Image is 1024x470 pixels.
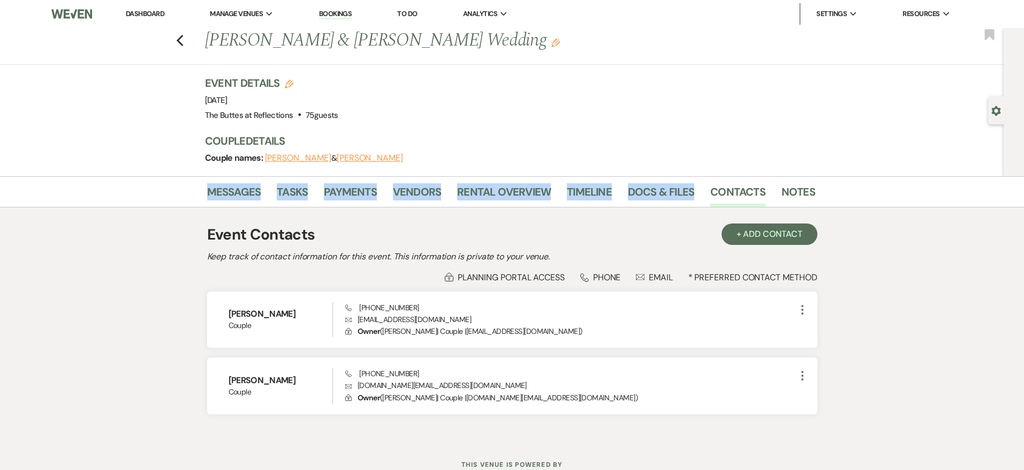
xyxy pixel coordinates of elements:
[551,38,560,47] button: Edit
[722,223,817,245] button: + Add Contact
[207,183,261,207] a: Messages
[51,3,92,25] img: Weven Logo
[265,154,331,162] button: [PERSON_NAME]
[345,392,795,404] p: ( [PERSON_NAME] | Couple | [DOMAIN_NAME][EMAIL_ADDRESS][DOMAIN_NAME] )
[457,183,551,207] a: Rental Overview
[345,314,795,325] p: [EMAIL_ADDRESS][DOMAIN_NAME]
[207,250,817,263] h2: Keep track of contact information for this event. This information is private to your venue.
[358,326,380,336] span: Owner
[306,110,338,121] span: 75 guests
[567,183,612,207] a: Timeline
[782,183,815,207] a: Notes
[345,325,795,337] p: ( [PERSON_NAME] | Couple | [EMAIL_ADDRESS][DOMAIN_NAME] )
[205,133,805,148] h3: Couple Details
[628,183,694,207] a: Docs & Files
[207,272,817,283] div: * Preferred Contact Method
[324,183,377,207] a: Payments
[205,76,338,91] h3: Event Details
[229,386,333,398] span: Couple
[636,272,673,283] div: Email
[229,308,333,320] h6: [PERSON_NAME]
[205,110,293,121] span: The Buttes at Reflections
[345,379,795,391] p: [DOMAIN_NAME][EMAIL_ADDRESS][DOMAIN_NAME]
[358,393,380,402] span: Owner
[205,95,227,106] span: [DATE]
[345,369,419,378] span: [PHONE_NUMBER]
[229,320,333,331] span: Couple
[229,375,333,386] h6: [PERSON_NAME]
[345,303,419,312] span: [PHONE_NUMBER]
[393,183,441,207] a: Vendors
[319,9,352,19] a: Bookings
[991,105,1001,115] button: Open lead details
[277,183,308,207] a: Tasks
[205,152,265,163] span: Couple names:
[126,9,164,18] a: Dashboard
[210,9,263,19] span: Manage Venues
[902,9,939,19] span: Resources
[397,9,417,18] a: To Do
[816,9,847,19] span: Settings
[207,223,315,246] h1: Event Contacts
[265,153,403,163] span: &
[710,183,765,207] a: Contacts
[205,28,685,54] h1: [PERSON_NAME] & [PERSON_NAME] Wedding
[337,154,403,162] button: [PERSON_NAME]
[463,9,497,19] span: Analytics
[445,272,565,283] div: Planning Portal Access
[580,272,621,283] div: Phone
